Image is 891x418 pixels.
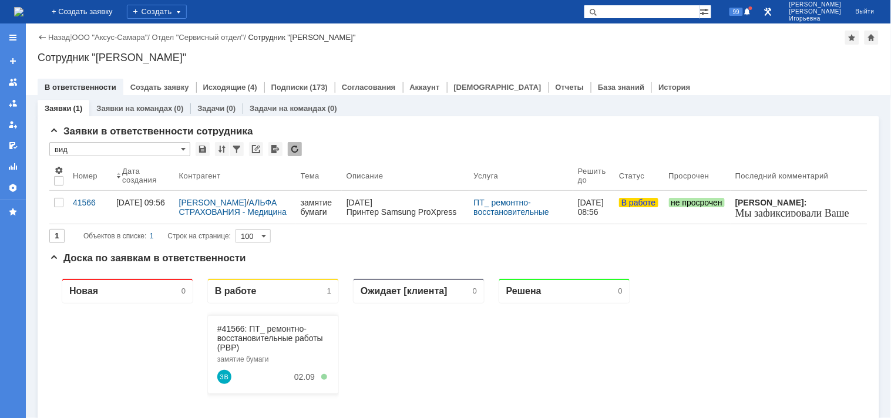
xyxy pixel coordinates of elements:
div: (0) [174,104,183,113]
a: Перейти в интерфейс администратора [761,5,775,19]
div: замятие бумаги [168,86,280,95]
a: замятие бумаги [296,191,342,224]
span: [PERSON_NAME] [789,1,842,8]
a: Создать заявку [4,52,22,70]
a: 41566 [68,191,112,224]
div: 0 [132,18,136,26]
a: ПТ_ ремонтно-восстановительные работы (РВР) [474,198,552,226]
a: Настройки [4,178,22,197]
a: Аккаунт [410,83,440,92]
th: Контрагент [174,161,296,191]
div: Сортировка... [215,142,229,156]
a: АЛЬФА СТРАХОВАНИЯ - Медицина АльфаСтрахования [179,198,289,226]
div: Обновлять список [288,142,302,156]
a: Подписки [271,83,308,92]
div: Сотрудник "[PERSON_NAME]" [248,33,356,42]
div: Добавить в избранное [845,31,859,45]
a: Заявки [45,104,71,113]
div: Ожидает [клиента] [311,16,398,28]
a: Исходящие [203,83,246,92]
a: Создать заявку [130,83,189,92]
a: [PERSON_NAME] [179,198,247,207]
a: Задачи [197,104,224,113]
div: Дата создания [122,167,160,184]
a: Загороднев Владимир Александрович [168,101,182,115]
div: Решить до [578,167,610,184]
div: / [179,198,291,217]
a: База знаний [598,83,644,92]
a: [DATE] 08:56 [573,191,614,224]
div: Описание [347,171,384,180]
a: Задачи на командах [250,104,326,113]
th: Услуга [469,161,574,191]
a: Заявки в моей ответственности [4,94,22,113]
span: Игорьевна [789,15,842,22]
div: Создать [127,5,187,19]
th: Дата создания [112,161,174,191]
div: замятие бумаги [301,198,337,217]
a: Заявки на командах [4,73,22,92]
div: Фильтрация... [230,142,244,156]
a: ООО "Аксус-Самара" [72,33,148,42]
div: Сохранить вид [196,142,210,156]
div: Новая [20,16,49,28]
div: Скопировать ссылку на список [249,142,263,156]
div: 1 [150,229,154,243]
div: #41566: ПТ_ ремонтно-восстановительные работы (РВР) [168,55,280,83]
th: Статус [614,161,664,191]
div: [DATE] 09:56 [116,198,165,207]
div: Экспорт списка [268,142,283,156]
div: Просрочен [669,171,710,180]
div: 5. Менее 100% [272,105,278,111]
a: Отдел "Сервисный отдел" [152,33,244,42]
span: Заявки в ответственности сотрудника [49,126,253,137]
a: В работе [614,191,664,224]
a: В ответственности [45,83,116,92]
div: Сотрудник "[PERSON_NAME]" [38,52,879,63]
a: #41566: ПТ_ ремонтно-восстановительные работы (РВР) [168,55,274,83]
div: (4) [248,83,257,92]
div: Контрагент [179,171,221,180]
div: Статус [619,171,644,180]
div: Сделать домашней страницей [865,31,879,45]
div: (0) [226,104,236,113]
div: (1) [73,104,82,113]
div: (173) [310,83,328,92]
a: Мои заявки [4,115,22,134]
th: Тема [296,161,342,191]
a: не просрочен [664,191,731,224]
img: logo [14,7,23,16]
a: Мои согласования [4,136,22,155]
span: не просрочен [669,198,725,207]
div: / [72,33,152,42]
div: Услуга [474,171,499,180]
span: Доска по заявкам в ответственности [49,252,246,264]
a: Отчеты [4,157,22,176]
div: 1 [278,18,282,26]
div: | [70,32,72,41]
div: Номер [73,171,97,180]
div: 0 [423,18,428,26]
span: В работе [619,198,658,207]
span: Настройки [54,166,63,175]
a: Назад [48,33,70,42]
span: [DATE] 08:56 [578,198,606,217]
div: 02.09.2025 [245,103,265,113]
a: Согласования [342,83,396,92]
div: / [152,33,248,42]
span: Объектов в списке: [83,232,146,240]
div: Тема [301,171,320,180]
a: [DATE] 09:56 [112,191,174,224]
div: 41566 [73,198,107,207]
i: Строк на странице: [83,229,231,243]
div: Решена [457,16,492,28]
a: Заявки на командах [96,104,172,113]
div: Последний комментарий [735,171,829,180]
a: Перейти на домашнюю страницу [14,7,23,16]
th: Номер [68,161,112,191]
div: 0 [569,18,573,26]
span: [PERSON_NAME] [789,8,842,15]
span: Расширенный поиск [700,5,711,16]
a: История [658,83,690,92]
a: [DEMOGRAPHIC_DATA] [454,83,542,92]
